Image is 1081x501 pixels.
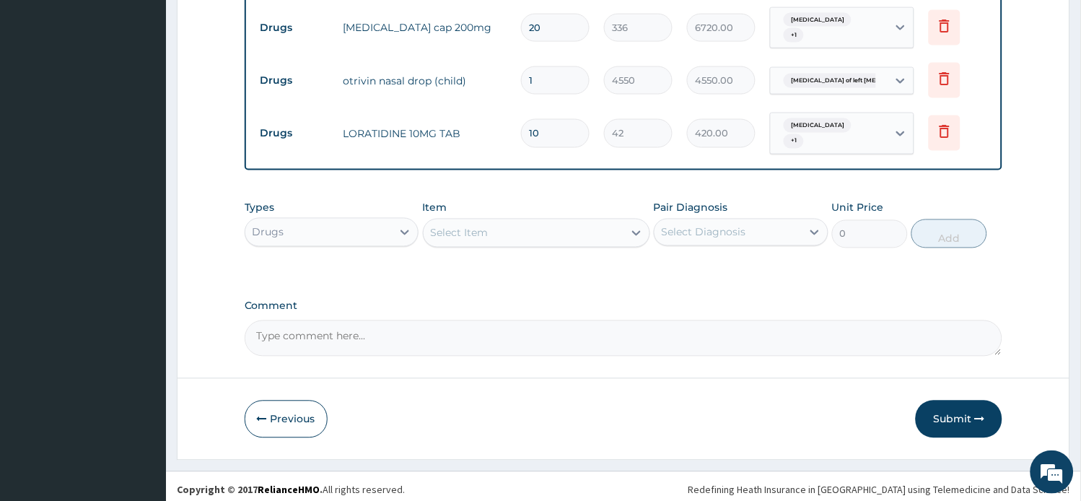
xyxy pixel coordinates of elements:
[177,484,323,497] strong: Copyright © 2017 .
[784,74,924,88] span: [MEDICAL_DATA] of left [MEDICAL_DATA]
[423,201,447,215] label: Item
[245,202,275,214] label: Types
[253,225,284,240] div: Drugs
[662,225,746,240] div: Select Diagnosis
[7,341,275,392] textarea: Type your message and hit 'Enter'
[253,120,336,147] td: Drugs
[258,484,320,497] a: RelianceHMO
[237,7,271,42] div: Minimize live chat window
[336,119,515,148] td: LORATIDINE 10MG TAB
[832,201,884,215] label: Unit Price
[784,134,804,149] span: + 1
[784,118,852,133] span: [MEDICAL_DATA]
[84,155,199,301] span: We're online!
[27,72,58,108] img: d_794563401_company_1708531726252_794563401
[784,28,804,43] span: + 1
[688,483,1070,497] div: Redefining Heath Insurance in [GEOGRAPHIC_DATA] using Telemedicine and Data Science!
[336,13,515,42] td: [MEDICAL_DATA] cap 200mg
[336,66,515,95] td: otrivin nasal drop (child)
[75,81,242,100] div: Chat with us now
[911,219,987,248] button: Add
[654,201,728,215] label: Pair Diagnosis
[245,300,1003,313] label: Comment
[245,401,328,438] button: Previous
[784,13,852,27] span: [MEDICAL_DATA]
[431,226,489,240] div: Select Item
[916,401,1002,438] button: Submit
[253,67,336,94] td: Drugs
[253,14,336,41] td: Drugs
